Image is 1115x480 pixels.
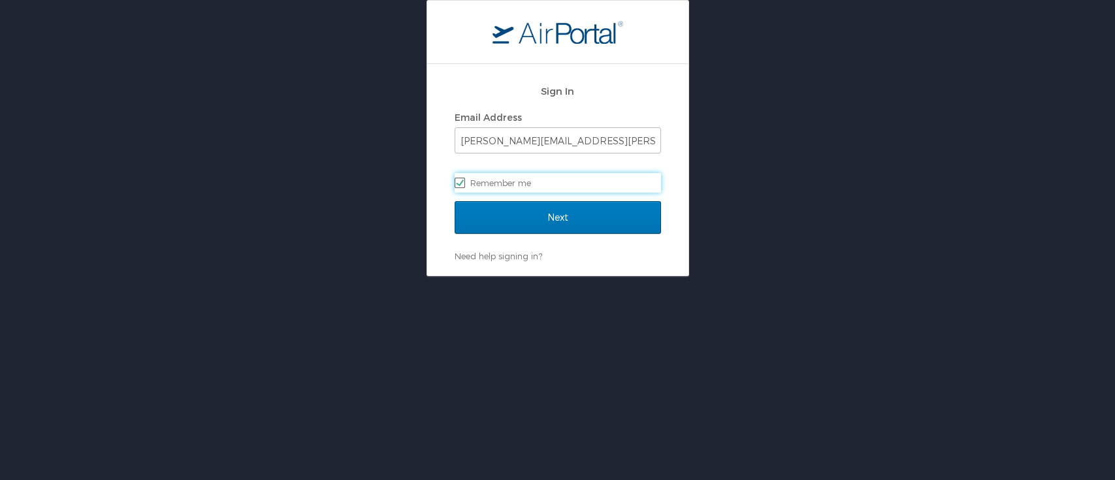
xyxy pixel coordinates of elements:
a: Need help signing in? [455,251,542,261]
label: Remember me [455,173,661,193]
h2: Sign In [455,84,661,99]
label: Email Address [455,112,522,123]
input: Next [455,201,661,234]
img: logo [493,20,623,44]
